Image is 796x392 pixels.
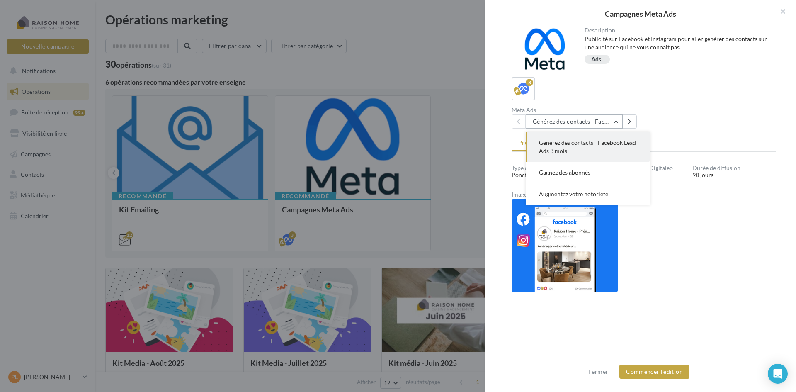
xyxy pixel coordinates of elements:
span: Générez des contacts - Facebook Lead Ads 3 mois [539,139,636,154]
button: Commencer l'édition [619,365,689,379]
div: Type de campagne [512,165,595,171]
button: Générez des contacts - Facebook Lead Ads 3 mois [526,114,623,129]
div: Ponctuel [512,171,595,179]
button: Gagnez des abonnés [526,162,650,183]
div: 90 jours [692,171,776,179]
div: Description [585,27,770,33]
div: Image de prévisualisation [512,192,776,197]
div: Durée de diffusion [692,165,776,171]
div: Open Intercom Messenger [768,364,788,384]
div: Publicité sur Facebook et Instagram pour aller générer des contacts sur une audience qui ne vous ... [585,35,770,51]
button: Générez des contacts - Facebook Lead Ads 3 mois [526,132,650,162]
div: Meta Ads [512,107,641,113]
img: 75ef3b89ebe88dc3e567127ec6821622.png [512,199,618,292]
button: Augmentez votre notoriété [526,183,650,205]
span: Gagnez des abonnés [539,169,590,176]
div: 3 [526,79,533,86]
div: Ads [591,56,602,63]
button: Fermer [585,367,612,377]
span: Augmentez votre notoriété [539,190,608,197]
div: Campagnes Meta Ads [498,10,783,17]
